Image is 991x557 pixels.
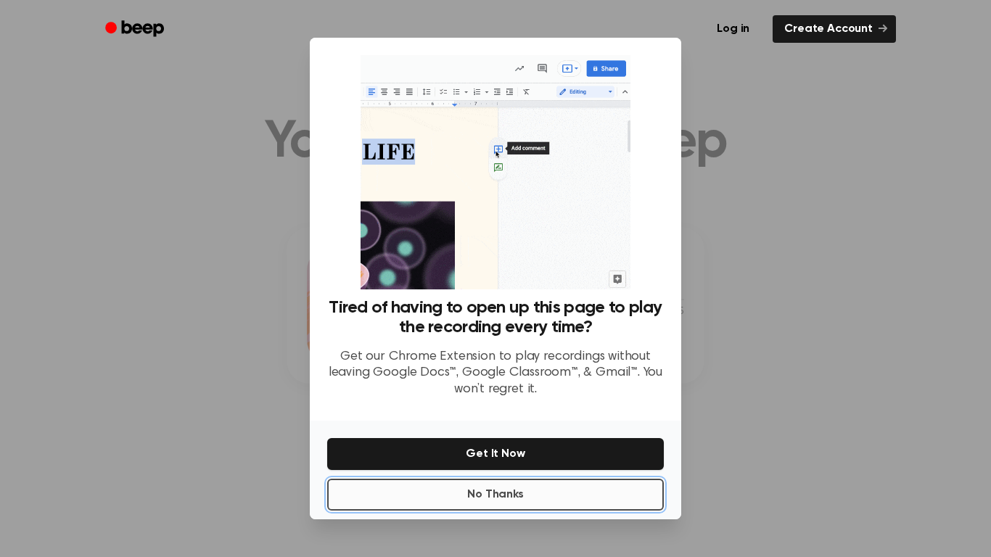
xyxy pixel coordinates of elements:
h3: Tired of having to open up this page to play the recording every time? [327,298,664,337]
a: Log in [702,12,764,46]
button: No Thanks [327,479,664,511]
a: Beep [95,15,177,44]
p: Get our Chrome Extension to play recordings without leaving Google Docs™, Google Classroom™, & Gm... [327,349,664,398]
img: Beep extension in action [361,55,630,289]
a: Create Account [773,15,896,43]
button: Get It Now [327,438,664,470]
